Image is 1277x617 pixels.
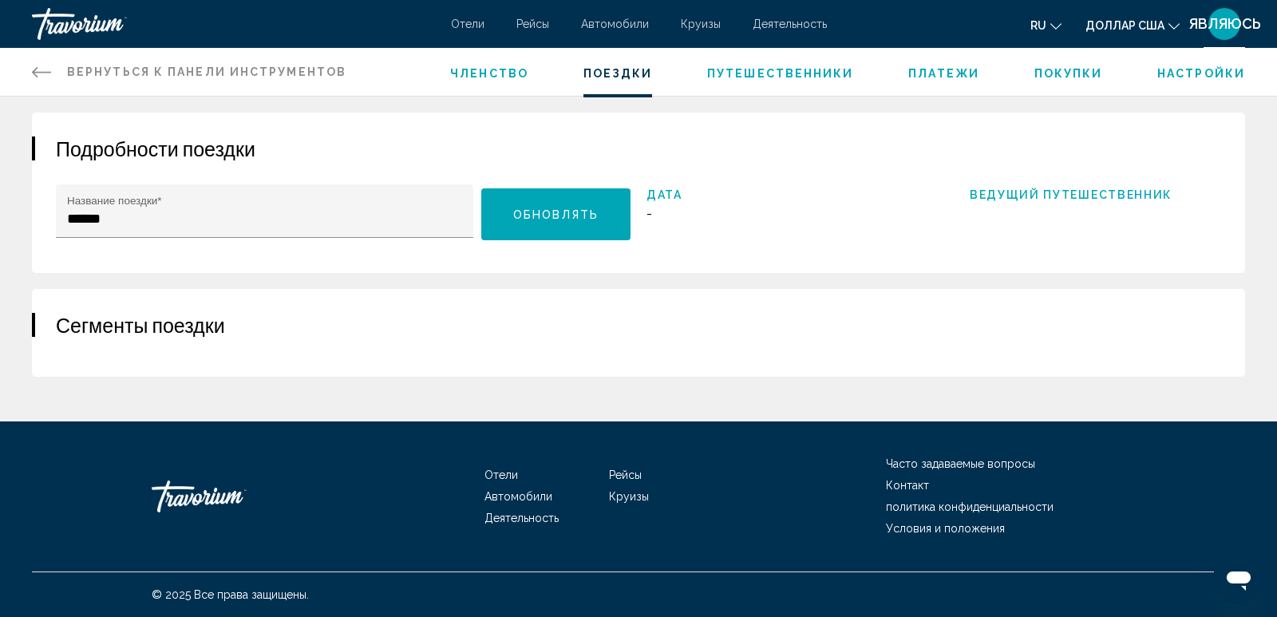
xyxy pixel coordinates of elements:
a: Автомобили [581,18,649,30]
a: Вернуться к панели инструментов [32,48,346,96]
a: Контакт [886,479,929,492]
a: Отели [451,18,484,30]
font: © 2025 Все права защищены. [152,588,309,601]
a: Автомобили [484,490,552,503]
font: Ведущий путешественник [970,188,1172,201]
font: Подробности поездки [56,136,255,160]
a: политика конфиденциальности [886,500,1054,513]
a: Настройки [1157,67,1245,80]
a: Покупки [1034,67,1103,80]
a: Деятельность [484,512,559,524]
a: Рейсы [516,18,549,30]
button: Меню пользователя [1204,7,1245,41]
a: Травориум [32,8,435,40]
a: Поездки [583,67,653,80]
button: Изменить язык [1030,14,1062,37]
a: Рейсы [609,469,642,481]
a: Часто задаваемые вопросы [886,457,1035,470]
button: Обновлять [481,188,631,240]
a: Круизы [609,490,649,503]
font: Вернуться к панели инструментов [67,65,346,78]
a: Платежи [908,67,979,80]
a: Условия и положения [886,522,1005,535]
a: Круизы [681,18,721,30]
font: доллар США [1085,19,1164,32]
a: Отели [484,469,518,481]
font: Сегменты поездки [56,313,225,337]
iframe: Кнопка запуска окна обмена сообщениями [1213,553,1264,604]
a: Деятельность [753,18,827,30]
a: Членство [450,67,528,80]
a: Путешественники [707,67,854,80]
font: Дата [646,188,682,201]
font: ru [1030,19,1046,32]
font: ЯВЛЯЮСЬ [1188,15,1261,32]
a: Травориум [152,473,311,520]
font: Обновлять [513,209,599,222]
font: - [646,205,652,222]
button: Изменить валюту [1085,14,1180,37]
